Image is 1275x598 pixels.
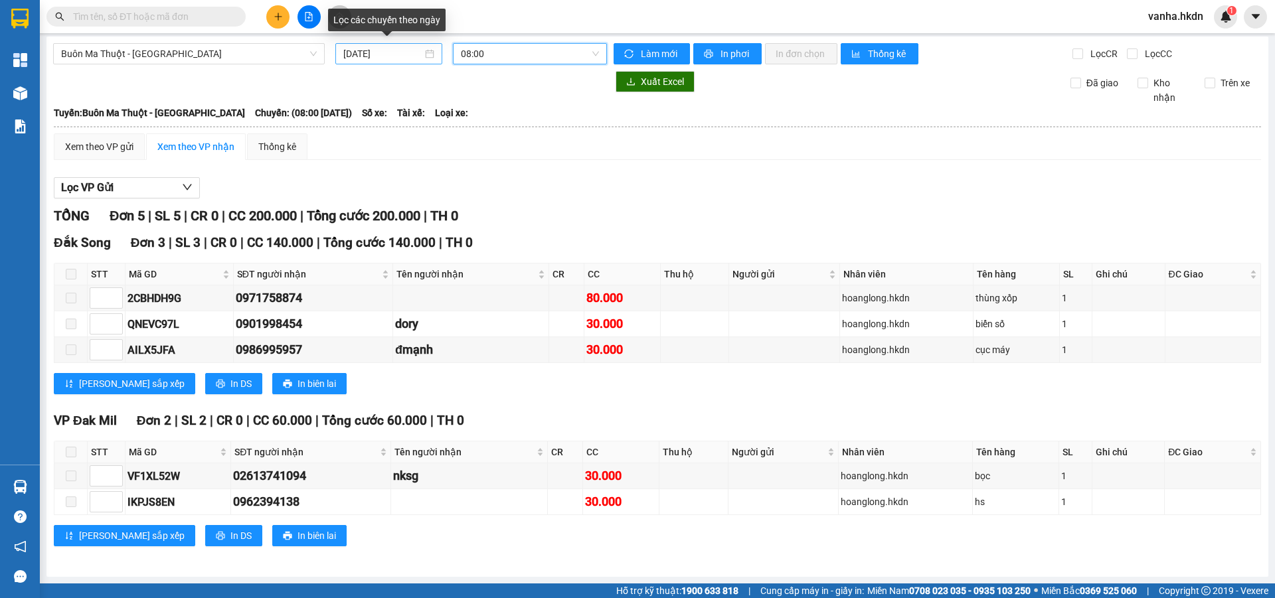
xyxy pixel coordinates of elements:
[975,469,1057,483] div: bọc
[184,208,187,224] span: |
[126,337,234,363] td: AILX5JFA
[323,235,436,250] span: Tổng cước 140.000
[61,179,114,196] span: Lọc VP Gửi
[976,291,1057,305] div: thùng xốp
[732,267,825,281] span: Người gửi
[842,342,971,357] div: hoanglong.hkdn
[205,525,262,546] button: printerIn DS
[234,337,393,363] td: 0986995957
[1201,586,1211,595] span: copyright
[586,340,658,359] div: 30.000
[1168,445,1247,459] span: ĐC Giao
[64,379,74,390] span: sort-ascending
[975,494,1057,509] div: hs
[297,376,336,391] span: In biên lai
[586,315,658,333] div: 30.000
[64,531,74,542] span: sort-ascending
[437,413,464,428] span: TH 0
[626,77,636,88] span: download
[616,583,738,598] span: Hỗ trợ kỹ thuật:
[216,379,225,390] span: printer
[233,467,388,485] div: 02613741094
[283,379,292,390] span: printer
[641,74,684,89] span: Xuất Excel
[211,235,237,250] span: CR 0
[88,263,126,285] th: STT
[328,9,446,31] div: Lọc các chuyến theo ngày
[272,525,347,546] button: printerIn biên lai
[191,208,218,224] span: CR 0
[1244,5,1267,29] button: caret-down
[55,12,64,21] span: search
[659,441,728,463] th: Thu hộ
[274,12,283,21] span: plus
[247,235,313,250] span: CC 140.000
[266,5,290,29] button: plus
[585,467,657,485] div: 30.000
[54,108,245,118] b: Tuyến: Buôn Ma Thuột - [GEOGRAPHIC_DATA]
[233,492,388,511] div: 0962394138
[585,492,657,511] div: 30.000
[1229,6,1234,15] span: 1
[1062,342,1090,357] div: 1
[234,285,393,311] td: 0971758874
[397,106,425,120] span: Tài xế:
[131,235,166,250] span: Đơn 3
[126,311,234,337] td: QNEVC97L
[283,531,292,542] span: printer
[13,119,27,133] img: solution-icon
[424,208,427,224] span: |
[395,315,547,333] div: dory
[126,463,231,489] td: VF1XL52W
[137,413,172,428] span: Đơn 2
[315,413,319,428] span: |
[216,413,243,428] span: CR 0
[236,315,390,333] div: 0901998454
[255,106,352,120] span: Chuyến: (08:00 [DATE])
[175,413,178,428] span: |
[840,263,974,285] th: Nhân viên
[13,86,27,100] img: warehouse-icon
[909,585,1031,596] strong: 0708 023 035 - 0935 103 250
[396,267,535,281] span: Tên người nhận
[79,528,185,543] span: [PERSON_NAME] sắp xếp
[1061,469,1090,483] div: 1
[973,441,1059,463] th: Tên hàng
[867,583,1031,598] span: Miền Nam
[13,53,27,67] img: dashboard-icon
[297,5,321,29] button: file-add
[54,235,111,250] span: Đắk Song
[1138,8,1214,25] span: vanha.hkdn
[430,208,458,224] span: TH 0
[157,139,234,154] div: Xem theo VP nhận
[73,9,230,24] input: Tìm tên, số ĐT hoặc mã đơn
[236,289,390,307] div: 0971758874
[704,49,715,60] span: printer
[583,441,659,463] th: CC
[148,208,151,224] span: |
[1169,267,1247,281] span: ĐC Giao
[976,317,1057,331] div: biển số
[393,311,549,337] td: dory
[234,445,377,459] span: SĐT người nhận
[14,510,27,523] span: question-circle
[586,289,658,307] div: 80.000
[1059,441,1092,463] th: SL
[127,494,228,510] div: IKPJS8EN
[205,373,262,394] button: printerIn DS
[841,469,970,483] div: hoanglong.hkdn
[231,463,391,489] td: 02613741094
[210,413,213,428] span: |
[236,340,390,359] div: 0986995957
[616,71,695,92] button: downloadXuất Excel
[549,263,585,285] th: CR
[304,12,313,21] span: file-add
[14,540,27,553] span: notification
[65,139,133,154] div: Xem theo VP gửi
[439,235,442,250] span: |
[393,467,545,485] div: nksg
[228,208,297,224] span: CC 200.000
[362,106,387,120] span: Số xe:
[1215,76,1255,90] span: Trên xe
[1227,6,1236,15] sup: 1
